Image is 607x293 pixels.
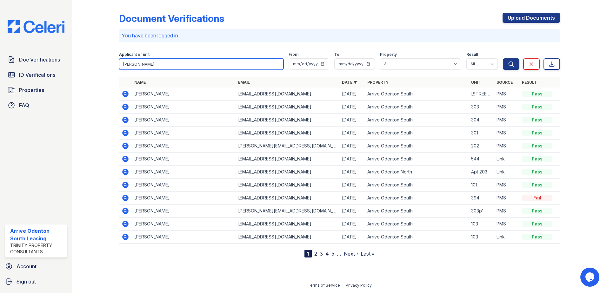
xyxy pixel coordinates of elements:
span: Account [17,263,37,270]
td: 101 [469,179,494,192]
div: | [342,283,344,288]
td: Arrive Odenton South [365,101,469,114]
td: [PERSON_NAME] [132,231,236,244]
td: [PERSON_NAME] [132,166,236,179]
td: [EMAIL_ADDRESS][DOMAIN_NAME] [236,101,339,114]
td: [EMAIL_ADDRESS][DOMAIN_NAME] [236,192,339,205]
td: PMS [494,205,519,218]
label: Property [380,52,397,57]
td: 303p1 [469,205,494,218]
td: [DATE] [339,140,365,153]
td: Arrive Odenton South [365,179,469,192]
td: Arrive Odenton South [365,218,469,231]
td: [DATE] [339,179,365,192]
a: Property [367,80,389,85]
a: Last » [361,251,375,257]
a: Name [134,80,146,85]
td: PMS [494,140,519,153]
a: Result [522,80,537,85]
a: Properties [5,84,67,96]
a: 3 [320,251,323,257]
a: Privacy Policy [346,283,372,288]
a: 4 [325,251,329,257]
a: ID Verifications [5,68,67,81]
td: PMS [494,218,519,231]
td: PMS [494,179,519,192]
iframe: chat widget [580,268,601,287]
a: Unit [471,80,481,85]
div: Fail [522,195,552,201]
label: Applicant or unit [119,52,150,57]
a: Doc Verifications [5,53,67,66]
td: 304 [469,114,494,127]
a: Terms of Service [308,283,340,288]
a: FAQ [5,99,67,112]
td: 103 [469,231,494,244]
p: You have been logged in [122,32,557,39]
td: [DATE] [339,88,365,101]
span: Properties [19,86,44,94]
label: From [289,52,298,57]
td: 202 [469,140,494,153]
td: [EMAIL_ADDRESS][DOMAIN_NAME] [236,127,339,140]
td: PMS [494,88,519,101]
a: Source [497,80,513,85]
td: PMS [494,114,519,127]
div: Pass [522,208,552,214]
td: Arrive Odenton South [365,88,469,101]
td: Arrive Odenton South [365,140,469,153]
td: 103 [469,218,494,231]
div: Pass [522,182,552,188]
td: [STREET_ADDRESS] [469,88,494,101]
div: Pass [522,117,552,123]
span: … [337,250,341,257]
td: [PERSON_NAME] [132,153,236,166]
div: Pass [522,169,552,175]
td: [PERSON_NAME] [132,88,236,101]
a: Date ▼ [342,80,357,85]
div: Pass [522,130,552,136]
td: Arrive Odenton South [365,114,469,127]
td: Arrive Odenton South [365,231,469,244]
td: [PERSON_NAME] [132,127,236,140]
td: [DATE] [339,192,365,205]
a: Next › [344,251,358,257]
img: CE_Logo_Blue-a8612792a0a2168367f1c8372b55b34899dd931a85d93a1a3d3e32e68fde9ad4.png [3,20,70,33]
td: PMS [494,127,519,140]
span: FAQ [19,101,29,109]
td: [DATE] [339,127,365,140]
td: [PERSON_NAME][EMAIL_ADDRESS][DOMAIN_NAME] [236,140,339,153]
td: [DATE] [339,231,365,244]
a: Account [3,260,70,273]
td: [PERSON_NAME] [132,114,236,127]
div: 1 [304,250,312,257]
td: [DATE] [339,101,365,114]
div: Document Verifications [119,13,224,24]
td: [EMAIL_ADDRESS][DOMAIN_NAME] [236,231,339,244]
div: Trinity Property Consultants [10,242,64,255]
td: [PERSON_NAME] [132,218,236,231]
div: Arrive Odenton South Leasing [10,227,64,242]
td: [DATE] [339,153,365,166]
a: Sign out [3,275,70,288]
td: Arrive Odenton North [365,166,469,179]
div: Pass [522,156,552,162]
td: [EMAIL_ADDRESS][DOMAIN_NAME] [236,179,339,192]
td: [DATE] [339,166,365,179]
td: [DATE] [339,205,365,218]
td: [DATE] [339,114,365,127]
span: Doc Verifications [19,56,60,63]
td: [EMAIL_ADDRESS][DOMAIN_NAME] [236,153,339,166]
a: Email [238,80,250,85]
td: [PERSON_NAME] [132,205,236,218]
td: 301 [469,127,494,140]
span: Sign out [17,278,36,285]
a: Upload Documents [503,13,560,23]
div: Pass [522,221,552,227]
td: Arrive Odenton South [365,205,469,218]
td: Arrive Odenton South [365,192,469,205]
td: [PERSON_NAME] [132,192,236,205]
td: [EMAIL_ADDRESS][DOMAIN_NAME] [236,166,339,179]
a: 5 [331,251,334,257]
